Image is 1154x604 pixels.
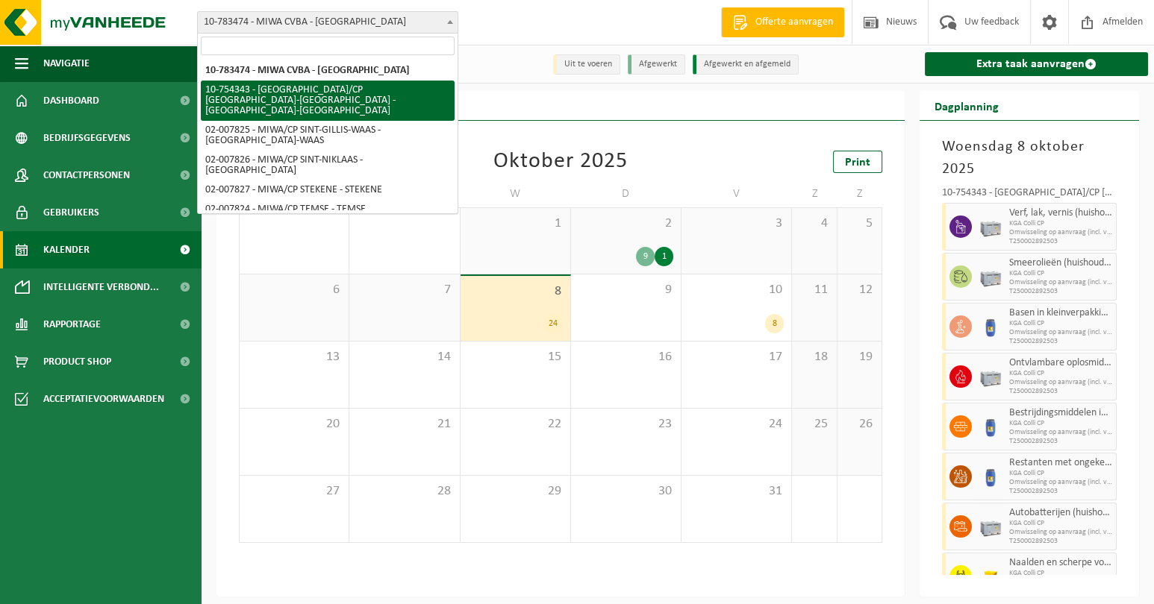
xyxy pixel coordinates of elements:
li: 02-007825 - MIWA/CP SINT-GILLIS-WAAS - [GEOGRAPHIC_DATA]-WAAS [201,121,455,151]
li: 10-754343 - [GEOGRAPHIC_DATA]/CP [GEOGRAPHIC_DATA]-[GEOGRAPHIC_DATA] - [GEOGRAPHIC_DATA]-[GEOGRAP... [201,81,455,121]
span: 13 [247,349,341,365]
span: Product Shop [43,343,111,380]
span: Verf, lak, vernis (huishoudelijk) [1009,207,1112,219]
span: Kalender [43,231,90,268]
span: 12 [845,282,874,298]
td: D [571,180,682,207]
span: Bedrijfsgegevens [43,119,131,157]
span: 5 [845,216,874,232]
span: KGA Colli CP [1009,469,1112,478]
li: 02-007824 - MIWA/CP TEMSE - TEMSE [201,200,455,219]
span: KGA Colli CP [1009,419,1112,428]
span: Smeerolieën (huishoudelijk, kleinverpakking) [1009,257,1112,269]
img: PB-OT-0120-HPE-00-02 [979,465,1002,488]
span: T250002892503 [1009,537,1112,546]
span: 21 [357,416,452,432]
a: Extra taak aanvragen [925,52,1148,76]
span: Offerte aanvragen [752,15,837,30]
span: KGA Colli CP [1009,219,1112,228]
img: PB-LB-0680-HPE-GY-11 [979,265,1002,288]
div: 1 [655,247,673,266]
span: 15 [468,349,563,365]
a: Print [833,151,882,173]
li: Uit te voeren [553,54,620,75]
span: 10-783474 - MIWA CVBA - SINT-NIKLAAS [198,12,458,33]
span: 10-783474 - MIWA CVBA - SINT-NIKLAAS [197,11,458,34]
span: 28 [357,483,452,500]
span: 29 [468,483,563,500]
h3: Woensdag 8 oktober 2025 [942,136,1117,180]
span: Naalden en scherpe voorwerpen (huishoudelijk) [1009,557,1112,569]
span: 1 [468,216,563,232]
div: 24 [544,314,563,333]
span: T250002892503 [1009,487,1112,496]
span: 26 [845,416,874,432]
span: 7 [357,282,452,298]
span: T250002892503 [1009,337,1112,346]
span: 22 [468,416,563,432]
span: Omwisseling op aanvraag (incl. verwerking) [1009,528,1112,537]
span: Restanten met ongekende samenstelling (huishoudelijk) [1009,457,1112,469]
span: 14 [357,349,452,365]
span: Acceptatievoorwaarden [43,380,164,418]
span: 24 [689,416,784,432]
span: 17 [689,349,784,365]
span: 30 [578,483,673,500]
li: 02-007827 - MIWA/CP STEKENE - STEKENE [201,180,455,200]
span: Bestrijdingsmiddelen inclusief schimmelwerende beschermingsmiddelen (huishoudelijk) [1009,407,1112,419]
span: 31 [689,483,784,500]
span: 19 [845,349,874,365]
span: T250002892503 [1009,287,1112,296]
span: Print [845,157,870,169]
span: KGA Colli CP [1009,369,1112,378]
span: T250002892503 [1009,437,1112,446]
span: 16 [578,349,673,365]
li: 02-007826 - MIWA/CP SINT-NIKLAAS - [GEOGRAPHIC_DATA] [201,151,455,180]
span: Autobatterijen (huishoudelijk) [1009,507,1112,519]
span: T250002892503 [1009,387,1112,396]
span: Dashboard [43,82,99,119]
span: 11 [799,282,829,298]
span: Intelligente verbond... [43,268,159,306]
img: PB-LB-0680-HPE-GY-11 [979,216,1002,238]
span: Gebruikers [43,194,99,231]
img: PB-LB-0680-HPE-GY-11 [979,515,1002,538]
span: KGA Colli CP [1009,519,1112,528]
span: 27 [247,483,341,500]
span: Omwisseling op aanvraag (incl. verwerking) [1009,378,1112,387]
img: PB-OT-0120-HPE-00-02 [979,415,1002,438]
span: 20 [247,416,341,432]
span: T250002892503 [1009,237,1112,246]
span: 8 [468,283,563,300]
span: 6 [247,282,341,298]
span: Ontvlambare oplosmiddelen (huishoudelijk) [1009,357,1112,369]
td: Z [838,180,882,207]
a: Offerte aanvragen [721,7,844,37]
span: Contactpersonen [43,157,130,194]
li: 10-783474 - MIWA CVBA - [GEOGRAPHIC_DATA] [201,61,455,81]
span: 25 [799,416,829,432]
span: 10 [689,282,784,298]
span: Basen in kleinverpakking (huishoudelijk) [1009,307,1112,319]
span: KGA Colli CP [1009,319,1112,328]
span: 18 [799,349,829,365]
span: Omwisseling op aanvraag (incl. verwerking) [1009,478,1112,487]
td: V [682,180,792,207]
span: 9 [578,282,673,298]
div: 8 [765,314,784,333]
li: Afgewerkt [628,54,685,75]
img: PB-LB-0680-HPE-GY-11 [979,365,1002,388]
span: 3 [689,216,784,232]
span: Omwisseling op aanvraag (incl. verwerking) [1009,228,1112,237]
span: Rapportage [43,306,101,343]
span: Navigatie [43,45,90,82]
div: Oktober 2025 [493,151,628,173]
td: Z [792,180,837,207]
span: Omwisseling op aanvraag (incl. verwerking) [1009,278,1112,287]
img: LP-SB-00050-HPE-22 [979,565,1002,588]
span: 4 [799,216,829,232]
span: KGA Colli CP [1009,269,1112,278]
div: 10-754343 - [GEOGRAPHIC_DATA]/CP [GEOGRAPHIC_DATA]-[GEOGRAPHIC_DATA] - [GEOGRAPHIC_DATA]-[GEOGRAP... [942,188,1117,203]
td: W [461,180,571,207]
li: Afgewerkt en afgemeld [693,54,799,75]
